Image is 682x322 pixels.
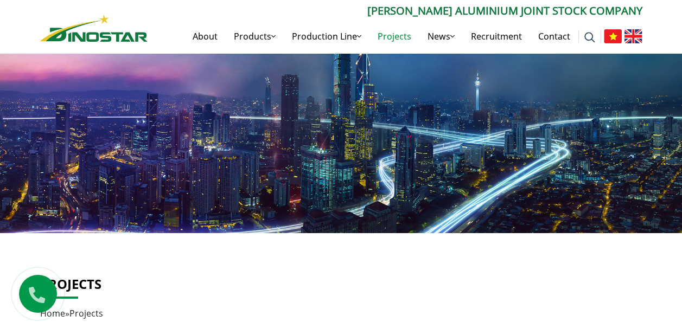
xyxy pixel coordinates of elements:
[184,19,226,54] a: About
[419,19,463,54] a: News
[69,307,103,319] span: Projects
[226,19,284,54] a: Products
[584,32,595,43] img: search
[624,29,642,43] img: English
[40,275,101,293] a: Projects
[40,15,148,42] img: Nhôm Dinostar
[369,19,419,54] a: Projects
[604,29,622,43] img: Tiếng Việt
[40,307,103,319] span: »
[284,19,369,54] a: Production Line
[148,3,642,19] p: [PERSON_NAME] Aluminium Joint Stock Company
[530,19,578,54] a: Contact
[463,19,530,54] a: Recruitment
